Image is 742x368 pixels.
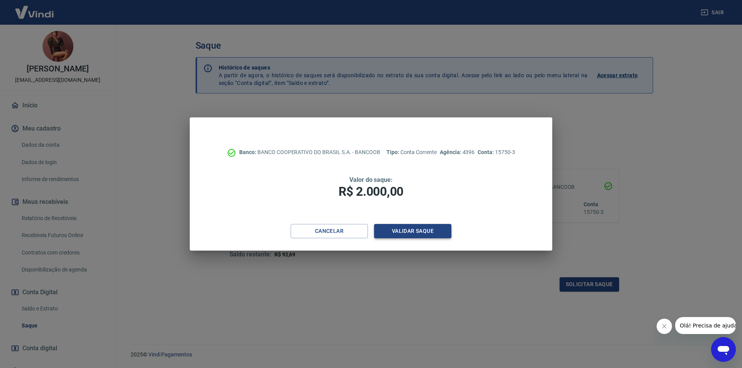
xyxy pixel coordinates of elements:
[374,224,451,238] button: Validar saque
[675,317,736,334] iframe: Mensagem da empresa
[5,5,65,12] span: Olá! Precisa de ajuda?
[440,149,463,155] span: Agência:
[478,149,495,155] span: Conta:
[386,148,437,156] p: Conta Corrente
[711,337,736,362] iframe: Botão para abrir a janela de mensagens
[291,224,368,238] button: Cancelar
[239,148,380,156] p: BANCO COOPERATIVO DO BRASIL S.A. - BANCOOB
[386,149,400,155] span: Tipo:
[349,176,393,183] span: Valor do saque:
[657,319,672,334] iframe: Fechar mensagem
[440,148,475,156] p: 4396
[478,148,515,156] p: 15750-3
[339,184,403,199] span: R$ 2.000,00
[239,149,257,155] span: Banco:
